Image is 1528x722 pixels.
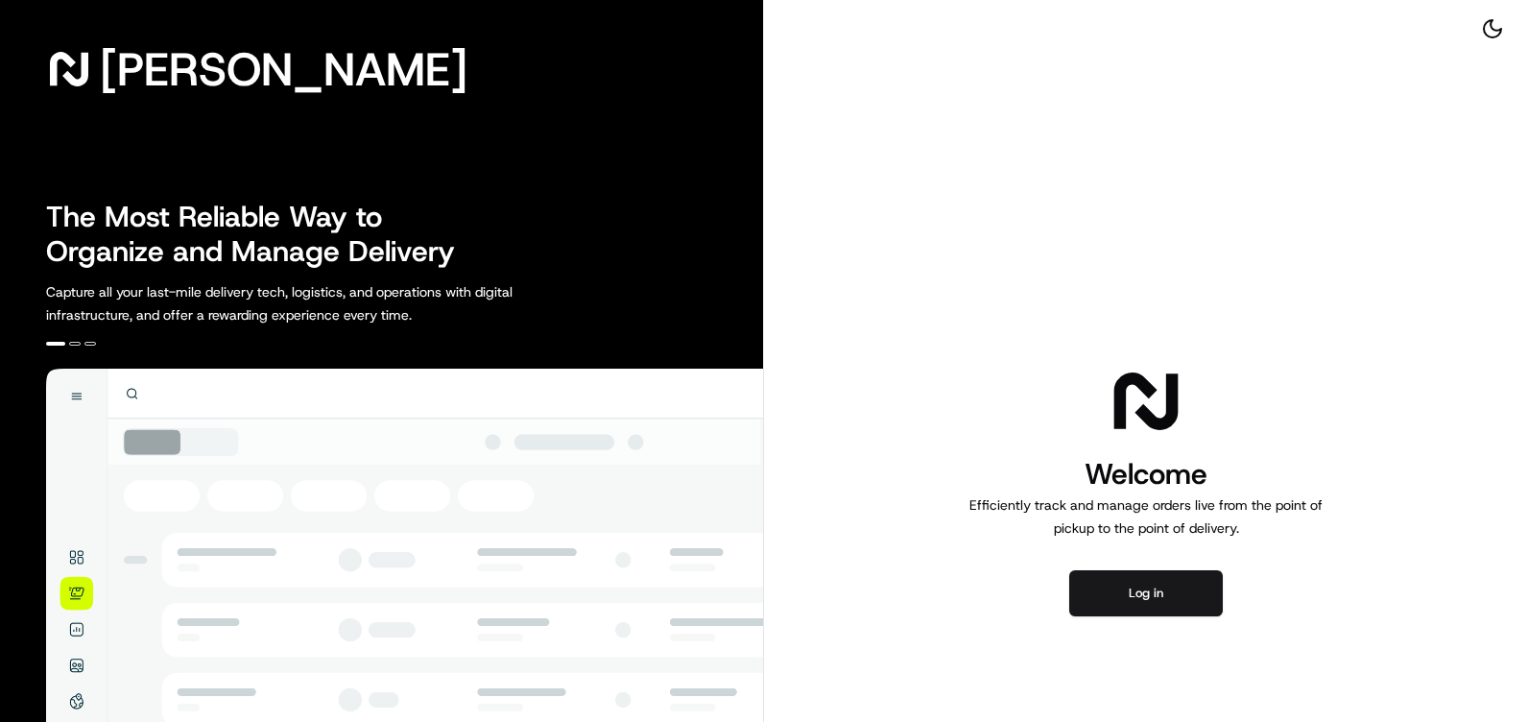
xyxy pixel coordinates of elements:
span: [PERSON_NAME] [100,50,467,88]
h1: Welcome [962,455,1330,493]
p: Efficiently track and manage orders live from the point of pickup to the point of delivery. [962,493,1330,540]
p: Capture all your last-mile delivery tech, logistics, and operations with digital infrastructure, ... [46,280,599,326]
h2: The Most Reliable Way to Organize and Manage Delivery [46,200,476,269]
button: Log in [1069,570,1223,616]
